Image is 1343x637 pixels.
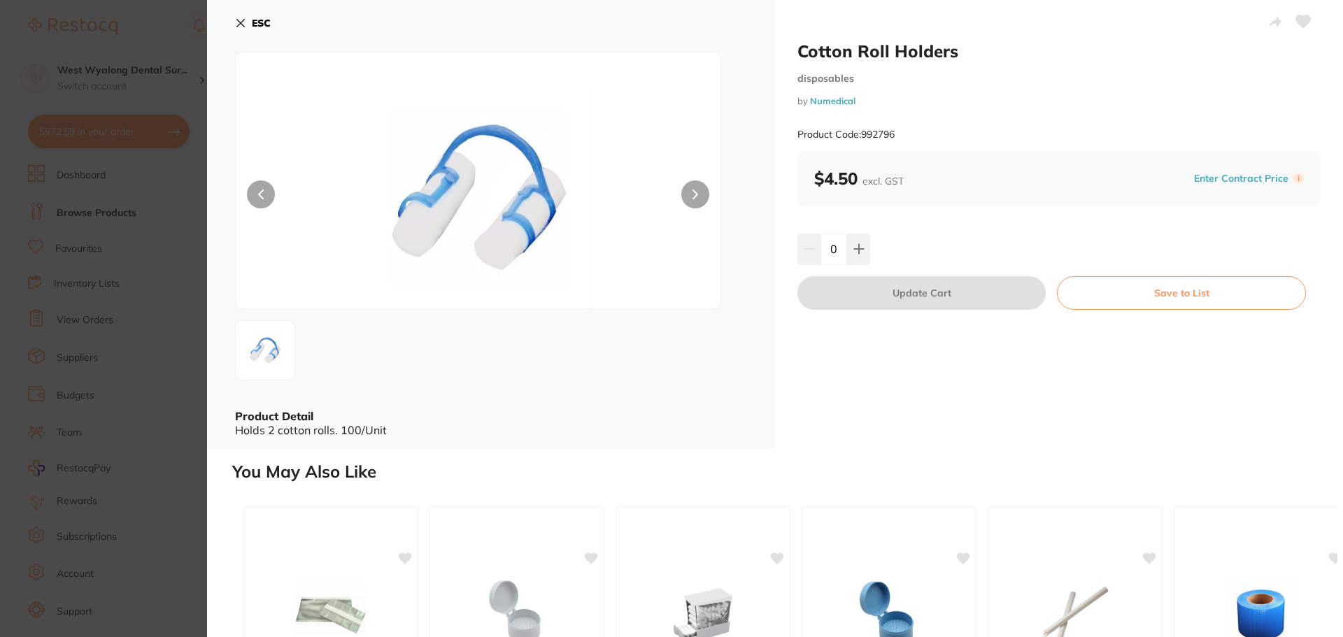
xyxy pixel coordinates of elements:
[1190,172,1293,185] button: Enter Contract Price
[252,17,271,29] b: ESC
[862,175,904,187] span: excl. GST
[797,41,1321,62] h2: Cotton Roll Holders
[240,325,290,375] img: ZTUtanBn
[232,462,1337,482] h2: You May Also Like
[235,11,271,35] button: ESC
[797,129,895,141] small: Product Code: 992796
[235,409,313,423] b: Product Detail
[235,424,747,436] div: Holds 2 cotton rolls. 100/Unit
[797,276,1046,310] button: Update Cart
[810,95,855,106] a: Numedical
[814,168,904,189] b: $4.50
[1057,276,1306,310] button: Save to List
[797,73,1321,85] small: disposables
[1293,173,1304,184] label: i
[333,87,624,308] img: ZTUtanBn
[797,96,1321,106] small: by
